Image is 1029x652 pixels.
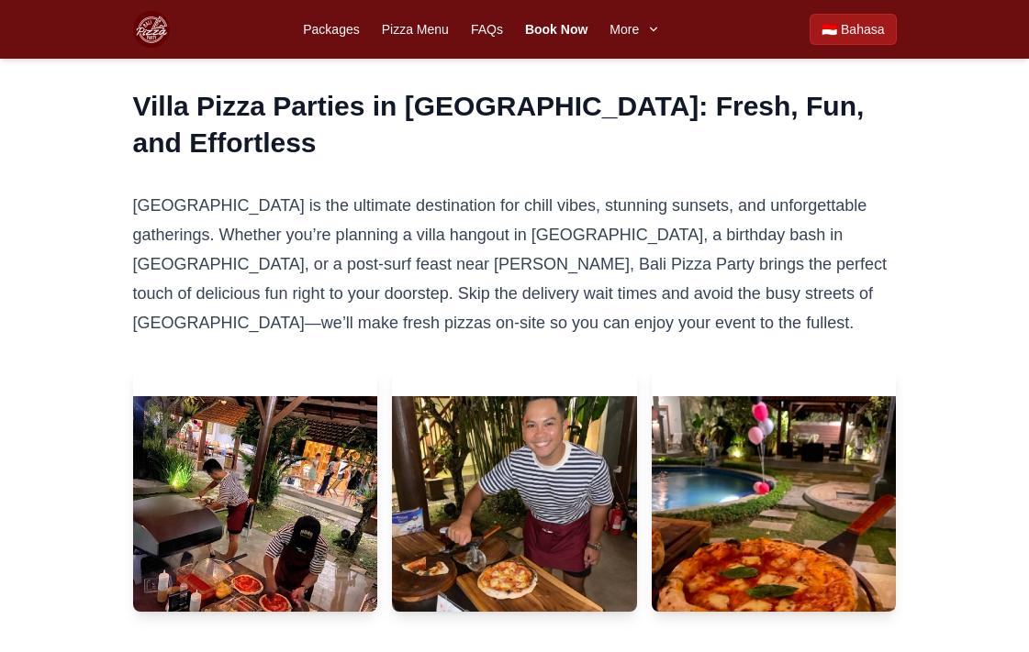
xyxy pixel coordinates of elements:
[303,20,359,39] a: Packages
[610,20,639,39] span: More
[133,88,897,161] h2: Villa Pizza Parties in [GEOGRAPHIC_DATA]: Fresh, Fun, and Effortless
[525,20,587,39] a: Book Now
[841,20,884,39] span: Bahasa
[382,20,449,39] a: Pizza Menu
[392,396,637,641] img: Image 2
[810,14,896,45] a: Beralih ke Bahasa Indonesia
[133,11,170,48] img: Bali Pizza Party Logo
[471,20,503,39] a: FAQs
[610,20,661,39] button: More
[133,396,378,641] img: Image 1
[133,191,897,337] p: [GEOGRAPHIC_DATA] is the ultimate destination for chill vibes, stunning sunsets, and unforgettabl...
[652,396,897,641] img: Image 3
